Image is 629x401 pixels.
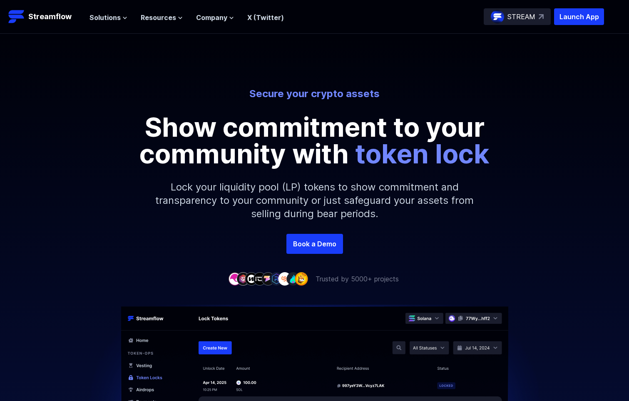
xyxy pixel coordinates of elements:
span: Resources [141,13,176,23]
img: company-8 [286,272,300,285]
button: Launch App [554,8,604,25]
a: Book a Demo [286,234,343,254]
img: Streamflow Logo [8,8,25,25]
span: Company [196,13,227,23]
img: streamflow-logo-circle.png [491,10,504,23]
img: company-6 [270,272,283,285]
img: company-4 [253,272,266,285]
a: Streamflow [8,8,81,25]
img: company-9 [295,272,308,285]
span: Solutions [90,13,121,23]
a: X (Twitter) [247,13,284,22]
button: Solutions [90,13,127,23]
button: Resources [141,13,183,23]
img: company-2 [236,272,250,285]
a: STREAM [484,8,551,25]
span: token lock [355,138,490,170]
p: Trusted by 5000+ projects [316,274,399,284]
button: Company [196,13,234,23]
img: company-1 [228,272,241,285]
img: company-3 [245,272,258,285]
img: top-right-arrow.svg [539,14,544,19]
img: company-7 [278,272,291,285]
p: STREAM [507,12,535,22]
img: company-5 [261,272,275,285]
p: Streamflow [28,11,72,23]
p: Secure your crypto assets [84,87,545,100]
p: Lock your liquidity pool (LP) tokens to show commitment and transparency to your community or jus... [136,167,494,234]
p: Show commitment to your community with [127,114,502,167]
